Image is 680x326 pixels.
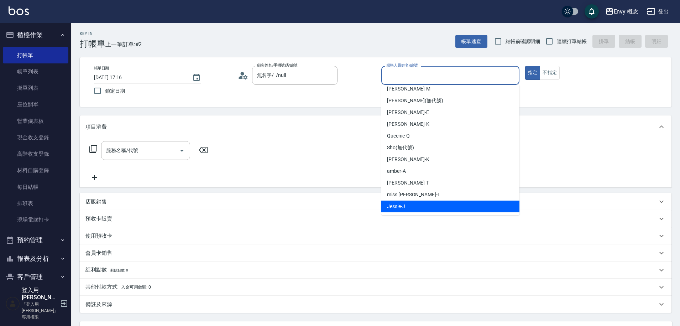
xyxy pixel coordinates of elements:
span: 入金可用餘額: 0 [121,285,151,290]
label: 顧客姓名/手機號碼/編號 [257,63,298,68]
a: 現金收支登錄 [3,129,68,146]
button: 預約管理 [3,231,68,249]
button: 指定 [525,66,540,80]
p: 其他付款方式 [85,283,151,291]
a: 帳單列表 [3,63,68,80]
div: 預收卡販賣 [80,210,671,227]
span: 剩餘點數: 0 [110,268,128,272]
a: 座位開單 [3,96,68,113]
div: 其他付款方式入金可用餘額: 0 [80,279,671,296]
button: Open [176,145,188,156]
label: 帳單日期 [94,66,109,71]
span: 上一筆訂單:#2 [105,40,142,49]
p: 店販銷售 [85,198,107,206]
div: 備註及來源 [80,296,671,313]
div: 會員卡銷售 [80,244,671,262]
a: 排班表 [3,195,68,212]
label: 服務人員姓名/編號 [386,63,418,68]
img: Person [6,296,20,311]
span: 連續打單結帳 [557,38,587,45]
div: 項目消費 [80,115,671,138]
a: 材料自購登錄 [3,162,68,178]
span: amber -A [387,167,406,175]
input: YYYY/MM/DD hh:mm [94,72,185,83]
img: Logo [9,6,29,15]
span: 鎖定日期 [105,87,125,95]
button: 櫃檯作業 [3,26,68,44]
p: 使用預收卡 [85,232,112,240]
span: [PERSON_NAME] -K [387,120,429,128]
p: 項目消費 [85,123,107,131]
p: 紅利點數 [85,266,128,274]
button: 不指定 [540,66,560,80]
a: 每日結帳 [3,179,68,195]
button: save [585,4,599,19]
a: 打帳單 [3,47,68,63]
span: [PERSON_NAME] -M [387,85,430,93]
span: Jessie -J [387,203,405,210]
span: [PERSON_NAME] -T [387,179,429,187]
p: 預收卡販賣 [85,215,112,223]
button: 帳單速查 [455,35,487,48]
h5: 登入用[PERSON_NAME] [22,287,58,301]
span: [PERSON_NAME] -K [387,156,429,163]
p: 會員卡銷售 [85,249,112,257]
span: [PERSON_NAME] -E [387,109,429,116]
button: Choose date, selected date is 2025-09-06 [188,69,205,86]
button: Envy 概念 [602,4,642,19]
h3: 打帳單 [80,39,105,49]
span: miss [PERSON_NAME] -L [387,191,440,198]
button: 客戶管理 [3,268,68,286]
p: 「登入用[PERSON_NAME]」專用權限 [22,301,58,320]
div: 店販銷售 [80,193,671,210]
span: Queenie -Q [387,132,410,140]
button: 報表及分析 [3,249,68,268]
p: 備註及來源 [85,301,112,308]
div: Envy 概念 [614,7,639,16]
span: Sho (無代號) [387,144,414,151]
button: 登出 [644,5,671,18]
div: 使用預收卡 [80,227,671,244]
a: 營業儀表板 [3,113,68,129]
h2: Key In [80,31,105,36]
a: 現場電腦打卡 [3,212,68,228]
div: 紅利點數剩餘點數: 0 [80,262,671,279]
a: 高階收支登錄 [3,146,68,162]
a: 掛單列表 [3,80,68,96]
span: 結帳前確認明細 [506,38,540,45]
span: [PERSON_NAME] (無代號) [387,97,443,104]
